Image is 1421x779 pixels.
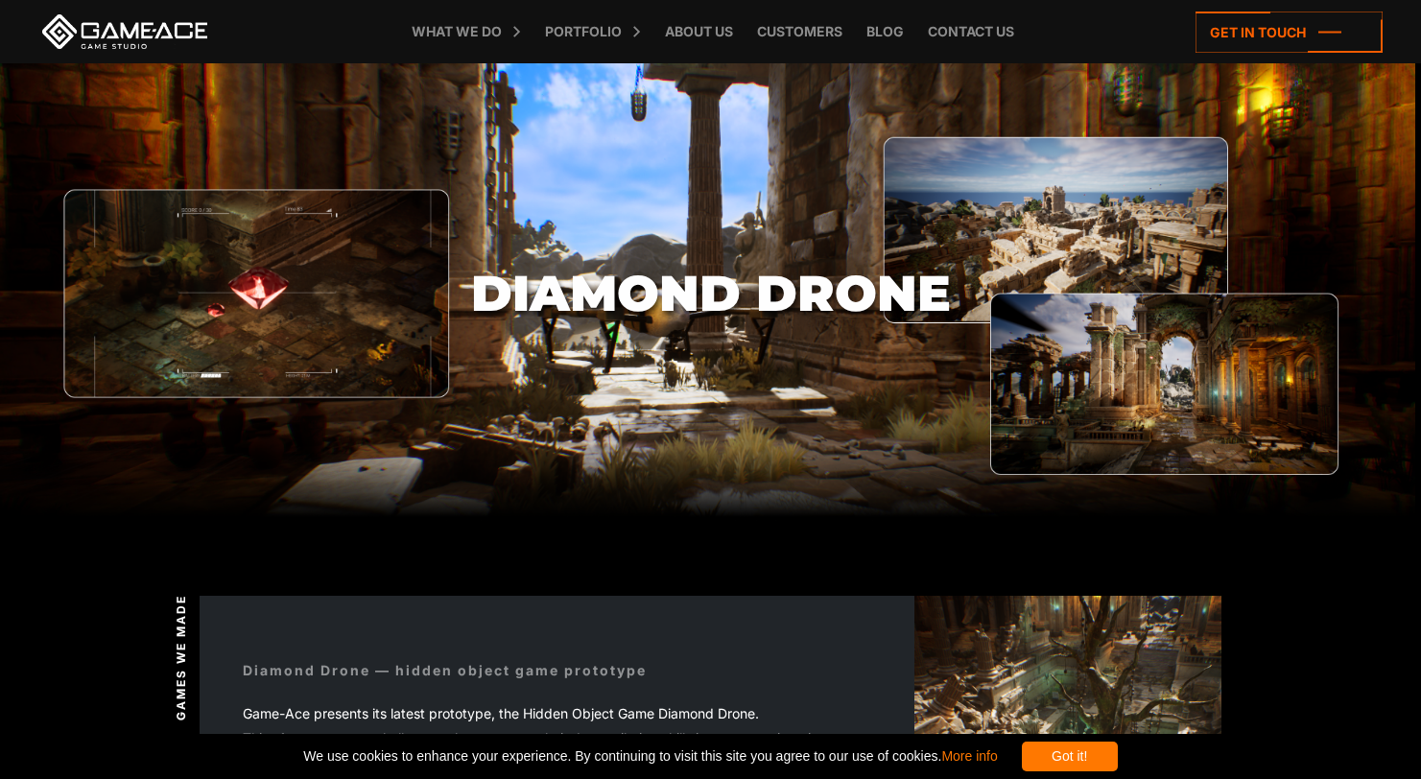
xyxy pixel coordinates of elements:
[471,267,951,321] h1: Diamond Drone
[1196,12,1383,53] a: Get in touch
[269,730,336,746] strong: adventure
[941,748,997,764] a: More info
[173,595,190,720] span: Games we made
[243,660,647,680] div: Diamond Drone — hidden object game prototype
[1022,742,1118,771] div: Got it!
[303,742,997,771] span: We use cookies to enhance your experience. By continuing to visit this site you agree to our use ...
